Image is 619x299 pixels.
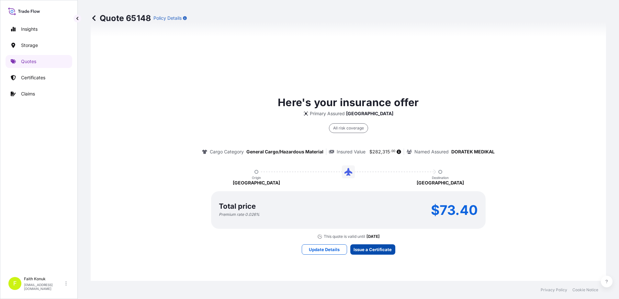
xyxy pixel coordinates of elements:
p: Origin [252,176,261,180]
p: Insights [21,26,38,32]
p: DORATEK MEDIKAL [451,149,495,155]
p: Primary Assured [310,110,345,117]
span: 282 [372,149,381,154]
p: Certificates [21,74,45,81]
button: Update Details [302,244,347,255]
p: Premium rate 0.026 % [219,212,260,217]
p: This quote is valid until [324,234,365,239]
span: . [390,150,391,152]
p: Issue a Certificate [354,246,392,253]
p: Total price [219,203,256,209]
p: Destination [432,176,449,180]
p: [GEOGRAPHIC_DATA] [233,180,280,186]
span: 315 [382,149,390,154]
p: Named Assured [414,149,449,155]
a: Privacy Policy [541,287,567,293]
p: Cargo Category [210,149,244,155]
p: General Cargo/Hazardous Material [246,149,323,155]
span: F [13,280,17,287]
p: [EMAIL_ADDRESS][DOMAIN_NAME] [24,283,64,291]
a: Certificates [6,71,72,84]
p: Quote 65148 [91,13,151,23]
p: Storage [21,42,38,49]
button: Issue a Certificate [350,244,395,255]
p: Insured Value [337,149,366,155]
p: Faith Konuk [24,276,64,282]
p: Update Details [309,246,340,253]
p: [DATE] [366,234,380,239]
p: Here's your insurance offer [278,95,419,110]
a: Claims [6,87,72,100]
div: All risk coverage [329,123,368,133]
p: Claims [21,91,35,97]
p: Policy Details [153,15,182,21]
p: $73.40 [431,205,478,215]
a: Insights [6,23,72,36]
a: Cookie Notice [572,287,598,293]
p: [GEOGRAPHIC_DATA] [417,180,464,186]
span: $ [369,149,372,154]
p: [GEOGRAPHIC_DATA] [346,110,393,117]
a: Quotes [6,55,72,68]
p: Quotes [21,58,36,65]
a: Storage [6,39,72,52]
span: , [381,149,382,154]
span: 00 [391,150,395,152]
